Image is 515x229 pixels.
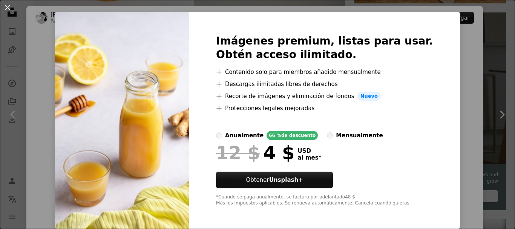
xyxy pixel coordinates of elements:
h2: Imágenes premium, listas para usar. Obtén acceso ilimitado. [216,34,433,61]
span: al mes * [297,154,321,161]
div: *Cuando se paga anualmente, se factura por adelantado 48 $ Más los impuestos aplicables. Se renue... [216,194,433,206]
div: 66 % de descuento [267,131,318,140]
button: ObtenerUnsplash+ [216,172,333,188]
div: 4 $ [216,143,294,163]
input: anualmente66 %de descuento [216,132,222,138]
strong: Unsplash+ [269,177,303,183]
li: Descargas ilimitadas libres de derechos [216,80,433,89]
span: Nuevo [357,92,381,101]
div: anualmente [225,131,264,140]
li: Contenido solo para miembros añadido mensualmente [216,68,433,77]
span: 12 $ [216,143,260,163]
li: Recorte de imágenes y eliminación de fondos [216,92,433,101]
input: mensualmente [327,132,333,138]
span: USD [297,148,321,154]
li: Protecciones legales mejoradas [216,104,433,113]
img: premium_photo-1700072295375-e87d40217ea8 [55,12,189,229]
div: mensualmente [336,131,383,140]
